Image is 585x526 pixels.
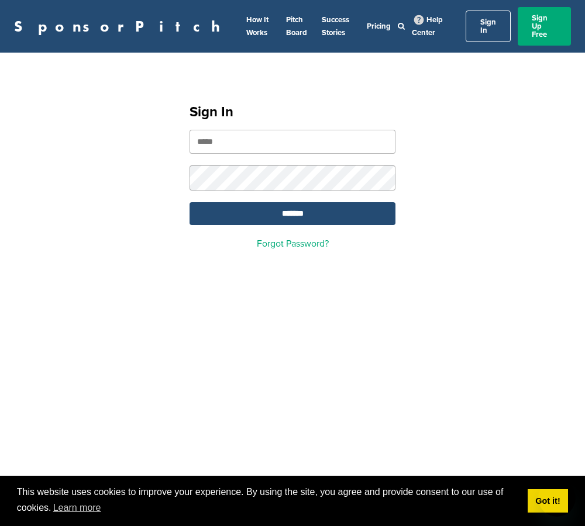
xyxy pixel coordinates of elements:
[190,102,395,123] h1: Sign In
[367,22,391,31] a: Pricing
[14,19,228,34] a: SponsorPitch
[412,13,443,40] a: Help Center
[528,489,568,513] a: dismiss cookie message
[246,15,269,37] a: How It Works
[51,499,103,517] a: learn more about cookies
[538,479,576,517] iframe: Button to launch messaging window
[322,15,349,37] a: Success Stories
[286,15,307,37] a: Pitch Board
[17,485,518,517] span: This website uses cookies to improve your experience. By using the site, you agree and provide co...
[466,11,511,42] a: Sign In
[518,7,571,46] a: Sign Up Free
[257,238,329,250] a: Forgot Password?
